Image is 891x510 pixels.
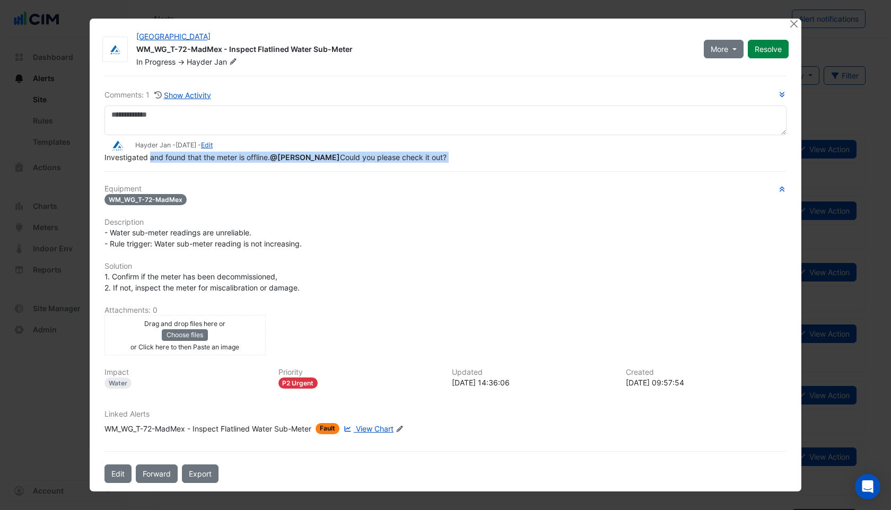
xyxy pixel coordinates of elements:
button: Close [788,19,799,30]
button: More [704,40,744,58]
small: Hayder Jan - - [135,140,213,150]
span: jgaujenieks@airmaster.com.au [Airmaster Australia] [270,153,340,162]
div: Water [104,377,132,389]
fa-icon: Edit Linked Alerts [396,425,404,433]
span: WM_WG_T-72-MadMex [104,194,187,205]
div: [DATE] 09:57:54 [626,377,787,388]
img: Airmaster Australia [103,45,127,55]
div: Open Intercom Messenger [855,474,880,499]
a: View Chart [342,423,394,434]
span: View Chart [356,424,394,433]
a: [GEOGRAPHIC_DATA] [136,32,211,41]
a: Export [182,464,219,483]
h6: Description [104,218,787,227]
button: Forward [136,464,178,483]
span: Fault [316,423,339,434]
h6: Created [626,368,787,377]
h6: Attachments: 0 [104,306,787,315]
a: Edit [201,141,213,149]
button: Resolve [748,40,789,58]
span: In Progress [136,57,176,66]
span: -> [178,57,185,66]
div: P2 Urgent [278,377,318,389]
span: Jan [214,57,239,67]
h6: Impact [104,368,266,377]
div: WM_WG_T-72-MadMex - Inspect Flatlined Water Sub-Meter [136,44,691,57]
h6: Equipment [104,184,787,194]
small: Drag and drop files here or [144,320,225,328]
span: 2025-09-11 14:36:06 [176,141,196,149]
span: Hayder [187,57,212,66]
div: WM_WG_T-72-MadMex - Inspect Flatlined Water Sub-Meter [104,423,311,434]
span: 1. Confirm if the meter has been decommissioned, 2. If not, inspect the meter for miscalibration ... [104,272,300,292]
button: Edit [104,464,132,483]
h6: Linked Alerts [104,410,787,419]
span: Investigated and found that the meter is offline. Could you please check it out? [104,153,447,162]
h6: Priority [278,368,440,377]
span: More [711,43,728,55]
button: Choose files [162,329,208,341]
h6: Solution [104,262,787,271]
button: Show Activity [154,89,212,101]
small: or Click here to then Paste an image [130,343,239,351]
div: Comments: 1 [104,89,212,101]
span: - Water sub-meter readings are unreliable. - Rule trigger: Water sub-meter reading is not increas... [104,228,302,248]
h6: Updated [452,368,613,377]
img: Airmaster Australia [104,140,131,152]
div: [DATE] 14:36:06 [452,377,613,388]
